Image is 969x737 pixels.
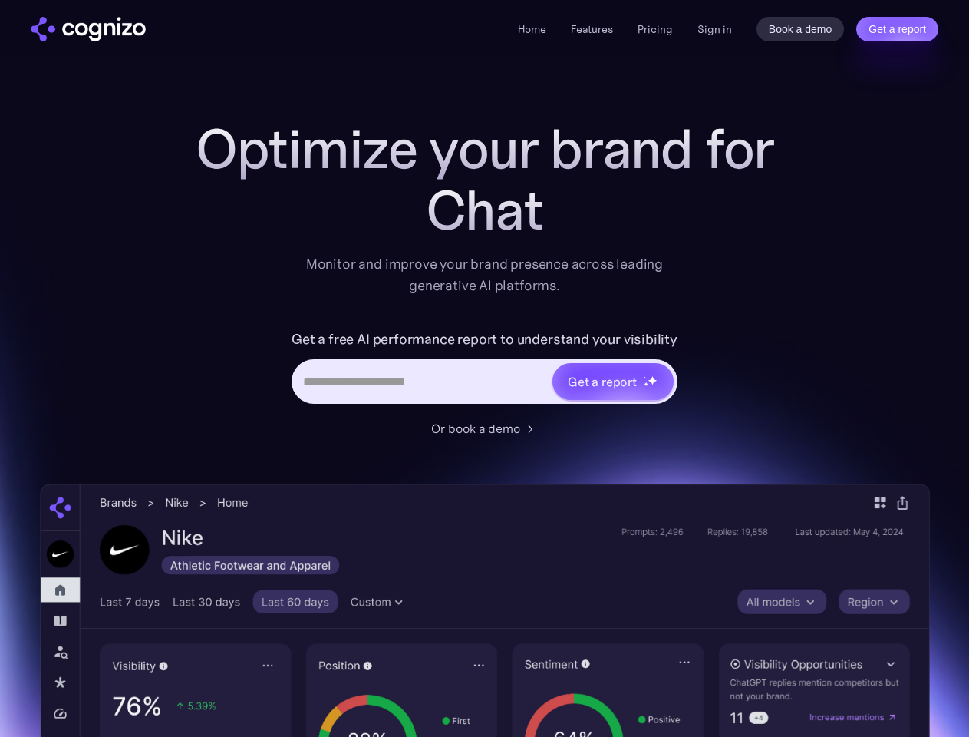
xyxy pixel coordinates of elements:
[292,327,677,352] label: Get a free AI performance report to understand your visibility
[568,372,637,391] div: Get a report
[856,17,938,41] a: Get a report
[31,17,146,41] a: home
[756,17,845,41] a: Book a demo
[644,382,649,387] img: star
[644,376,646,378] img: star
[31,17,146,41] img: cognizo logo
[648,375,658,385] img: star
[638,22,673,36] a: Pricing
[178,180,792,241] div: Chat
[571,22,613,36] a: Features
[431,419,520,438] div: Or book a demo
[178,118,792,180] h1: Optimize your brand for
[296,253,674,296] div: Monitor and improve your brand presence across leading generative AI platforms.
[551,362,675,402] a: Get a reportstarstarstar
[697,20,732,38] a: Sign in
[292,327,677,411] form: Hero URL Input Form
[518,22,546,36] a: Home
[431,419,539,438] a: Or book a demo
